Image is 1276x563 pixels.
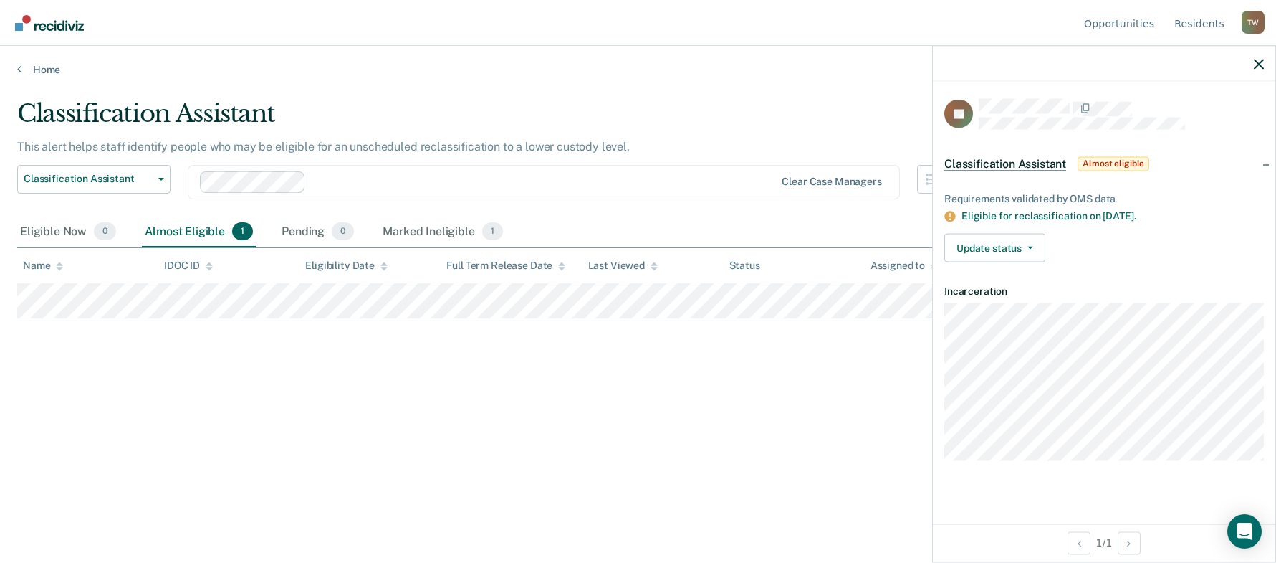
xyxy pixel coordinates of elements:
[279,217,357,248] div: Pending
[23,260,63,272] div: Name
[446,260,565,272] div: Full Term Release Date
[870,260,938,272] div: Assigned to
[944,234,1045,262] button: Update status
[1242,11,1265,34] div: T W
[1078,156,1149,171] span: Almost eligible
[232,222,253,241] span: 1
[17,99,974,140] div: Classification Assistant
[729,260,760,272] div: Status
[164,260,213,272] div: IDOC ID
[1068,531,1090,554] button: Previous Opportunity
[588,260,658,272] div: Last Viewed
[15,15,84,31] img: Recidiviz
[944,156,1066,171] span: Classification Assistant
[17,217,119,248] div: Eligible Now
[380,217,506,248] div: Marked Ineligible
[305,260,388,272] div: Eligibility Date
[17,140,630,153] p: This alert helps staff identify people who may be eligible for an unscheduled reclassification to...
[24,173,153,185] span: Classification Assistant
[142,217,256,248] div: Almost Eligible
[17,63,1259,76] a: Home
[782,176,881,188] div: Clear case managers
[1118,531,1141,554] button: Next Opportunity
[482,222,503,241] span: 1
[94,222,116,241] span: 0
[944,285,1264,298] dt: Incarceration
[933,141,1275,186] div: Classification AssistantAlmost eligible
[944,192,1264,204] div: Requirements validated by OMS data
[1242,11,1265,34] button: Profile dropdown button
[1227,514,1262,549] div: Open Intercom Messenger
[961,210,1264,222] div: Eligible for reclassification on [DATE].
[933,524,1275,562] div: 1 / 1
[332,222,354,241] span: 0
